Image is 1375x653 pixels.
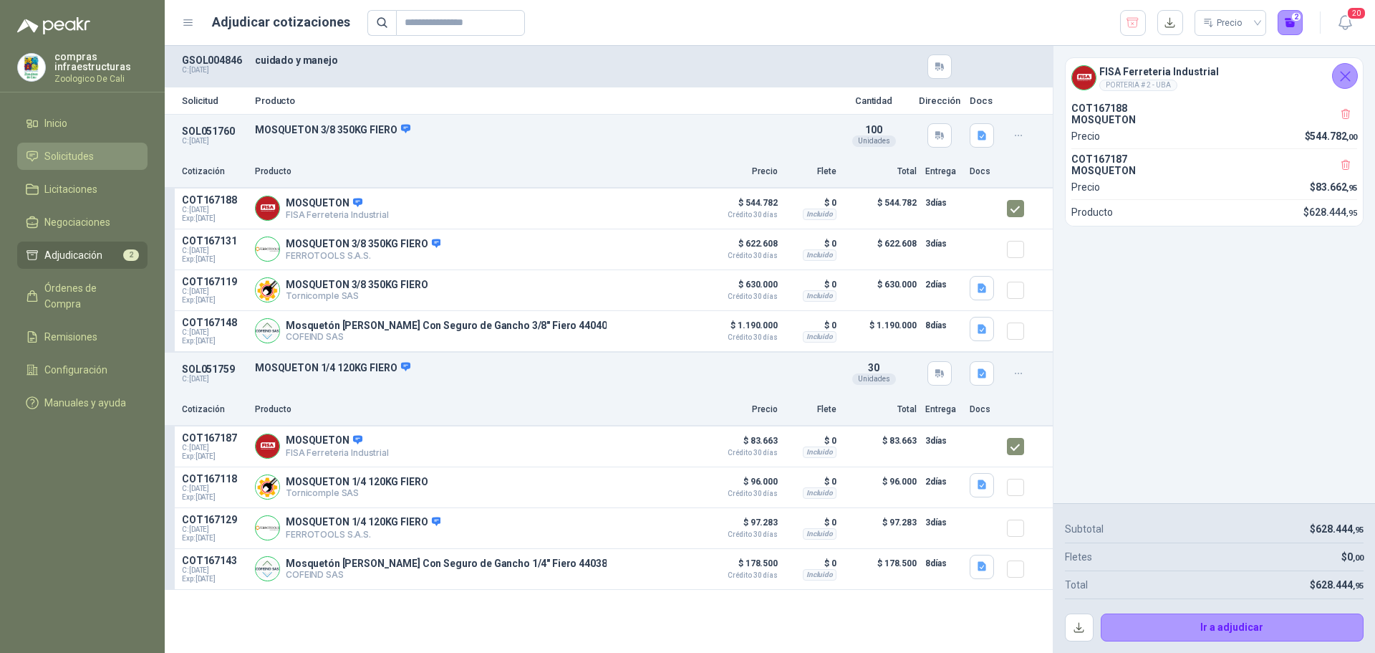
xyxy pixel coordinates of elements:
[1353,525,1364,535] span: ,95
[286,558,607,569] p: Mosquetón [PERSON_NAME] Con Seguro de Gancho 1/4″ Fiero 44038
[256,516,279,540] img: Company Logo
[182,493,246,502] span: Exp: [DATE]
[54,52,148,72] p: compras infraestructuras
[212,12,350,32] h1: Adjudicar cotizaciones
[925,555,961,572] p: 8 días
[925,403,961,416] p: Entrega
[706,403,778,416] p: Precio
[182,247,246,255] span: C: [DATE]
[1346,209,1357,218] span: ,95
[1071,114,1357,125] p: MOSQUETON
[286,279,428,290] p: MOSQUETON 3/8 350KG FIERO
[803,331,836,343] div: Incluido
[1316,181,1357,193] span: 83.662
[182,206,246,214] span: C: [DATE]
[925,473,961,490] p: 2 días
[255,96,829,105] p: Producto
[1071,128,1100,144] p: Precio
[1310,130,1357,142] span: 544.782
[845,276,917,305] p: $ 630.000
[970,96,998,105] p: Docs
[17,176,148,203] a: Licitaciones
[44,280,134,312] span: Órdenes de Compra
[786,514,836,531] p: $ 0
[286,209,389,220] p: FISA Ferreteria Industrial
[1071,179,1100,195] p: Precio
[44,214,110,230] span: Negociaciones
[182,276,246,287] p: COT167119
[845,403,917,416] p: Total
[803,528,836,540] div: Incluido
[845,473,917,502] p: $ 96.000
[286,320,607,331] p: Mosquetón [PERSON_NAME] Con Seguro de Gancho 3/8″ Fiero 44040
[1066,58,1363,97] div: Company LogoFISA Ferreteria IndustrialPORTERIA # 2 - UBA
[1353,553,1364,563] span: ,00
[852,373,896,385] div: Unidades
[1341,549,1364,565] p: $
[1071,204,1113,220] p: Producto
[786,235,836,252] p: $ 0
[918,96,961,105] p: Dirección
[1101,614,1364,642] button: Ir a adjudicar
[1346,6,1366,20] span: 20
[706,252,778,259] span: Crédito 30 días
[706,334,778,341] span: Crédito 30 días
[1346,133,1357,142] span: ,00
[845,514,917,543] p: $ 97.283
[786,194,836,211] p: $ 0
[256,278,279,302] img: Company Logo
[182,534,246,543] span: Exp: [DATE]
[1347,551,1364,563] span: 0
[803,569,836,581] div: Incluido
[182,96,246,105] p: Solicitud
[44,362,107,378] span: Configuración
[852,135,896,147] div: Unidades
[706,473,778,497] p: $ 96.000
[1071,153,1357,165] p: COT167187
[1072,66,1096,90] img: Company Logo
[286,250,440,261] p: FERROTOOLS S.A.S.
[1099,80,1177,91] div: PORTERIA # 2 - UBA
[286,529,440,540] p: FERROTOOLS S.A.S.
[1346,183,1357,193] span: ,95
[845,432,917,461] p: $ 83.663
[256,557,279,581] img: Company Logo
[1071,165,1357,176] p: MOSQUETON
[44,395,126,411] span: Manuales y ayuda
[182,66,246,75] p: C: [DATE]
[182,555,246,566] p: COT167143
[286,476,428,487] p: MOSQUETON 1/4 120KG FIERO
[845,317,917,345] p: $ 1.190.000
[182,403,246,416] p: Cotización
[256,434,279,458] img: Company Logo
[182,566,246,575] span: C: [DATE]
[182,255,246,264] span: Exp: [DATE]
[786,165,836,178] p: Flete
[1065,549,1092,565] p: Fletes
[868,362,879,373] span: 30
[925,165,961,178] p: Entrega
[1310,577,1364,593] p: $
[182,444,246,452] span: C: [DATE]
[845,165,917,178] p: Total
[256,475,279,499] img: Company Logo
[18,54,45,81] img: Company Logo
[706,490,778,497] span: Crédito 30 días
[17,143,148,170] a: Solicitudes
[182,125,246,137] p: SOL051760
[44,181,97,197] span: Licitaciones
[182,214,246,223] span: Exp: [DATE]
[786,473,836,490] p: $ 0
[925,432,961,449] p: 3 días
[786,317,836,334] p: $ 0
[17,110,148,137] a: Inicio
[17,389,148,416] a: Manuales y ayuda
[1305,128,1358,144] p: $
[786,432,836,449] p: $ 0
[1332,10,1358,36] button: 20
[706,449,778,457] span: Crédito 30 días
[1065,577,1088,593] p: Total
[925,276,961,293] p: 2 días
[286,569,607,580] p: COFEIND SAS
[17,17,90,34] img: Logo peakr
